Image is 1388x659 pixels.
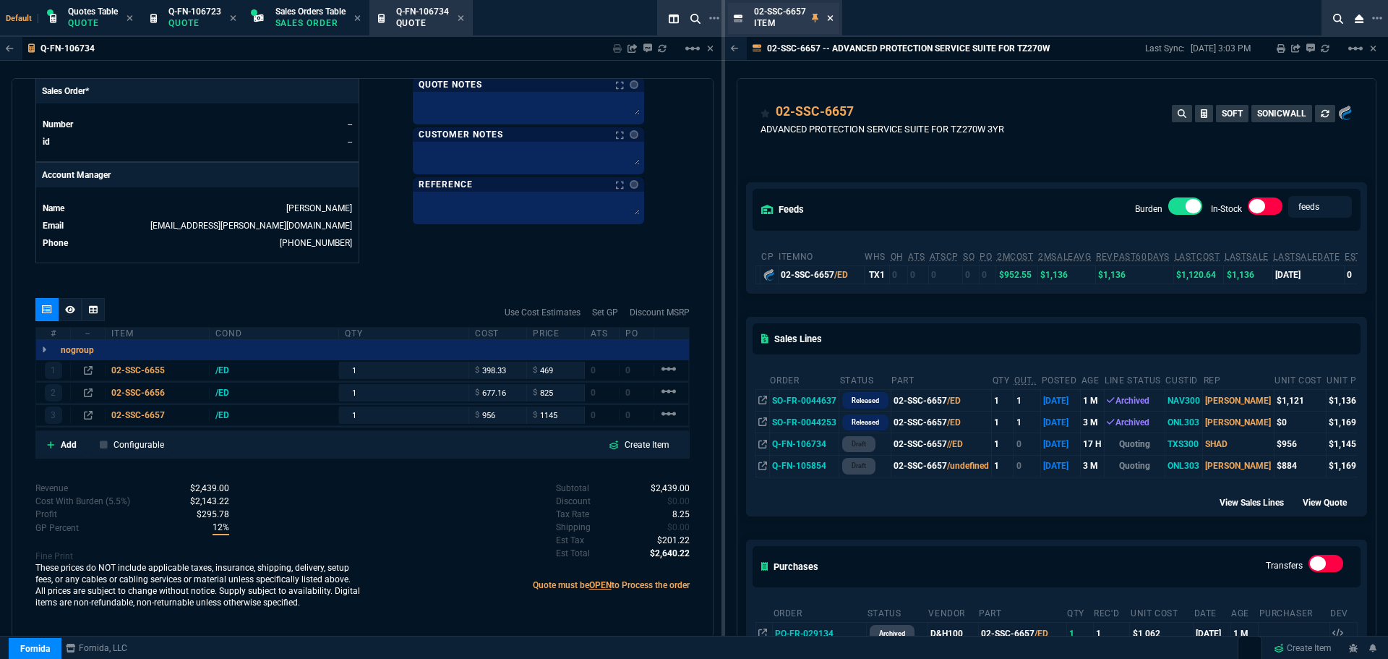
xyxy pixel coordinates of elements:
nx-icon: Close Tab [127,13,133,25]
div: $0 [1277,416,1324,429]
th: QTY [992,369,1014,390]
span: With Burden (5.5%) [197,509,229,519]
tr: undefined [42,201,353,216]
div: cond [210,328,339,339]
nx-icon: Split Panels [663,10,685,27]
span: Name [43,203,64,213]
p: Quote [168,17,221,29]
p: Reference [419,179,474,190]
th: age [1081,369,1104,390]
a: [EMAIL_ADDRESS][PERSON_NAME][DOMAIN_NAME] [150,221,352,231]
td: 1 [1014,412,1041,433]
td: $1,169 [1326,455,1381,477]
p: Item [754,17,806,29]
div: Archived [1107,394,1162,407]
p: With Burden (5.5%) [35,522,79,535]
td: D&H100 [928,623,978,645]
div: Archived [1107,416,1162,429]
nx-fornida-value: PO-FR-029134 [775,627,864,640]
td: 1 [1093,623,1130,645]
nx-icon: Back to Table [6,43,14,54]
nx-icon: Open In Opposite Panel [84,410,93,420]
p: 02-SSC-6657 -- ADVANCED PROTECTION SERVICE SUITE FOR TZ270W 3YR [767,43,1068,54]
a: Create Item [1268,637,1337,659]
tr: undefined [42,236,353,250]
td: 3 M [1081,455,1104,477]
div: 02-SSC-6657 [776,102,854,121]
td: 1 [992,433,1014,455]
td: SO-FR-0044253 [769,412,839,433]
td: [DATE] [1272,265,1344,284]
nx-icon: Close Workbench [1349,10,1369,27]
td: ONL303 [1165,455,1202,477]
a: Set GP [592,306,618,319]
nx-icon: Close Tab [354,13,361,25]
td: 1 [1066,623,1093,645]
td: [DATE] [1041,433,1081,455]
abbr: Total units in inventory => minus on SO => plus on PO [908,252,925,262]
div: -- [71,328,106,339]
nx-icon: Close Tab [458,13,464,25]
tr: undefined [42,135,353,149]
nx-icon: Open In Opposite Panel [758,629,767,639]
th: Part [891,369,991,390]
a: Discount MSRP [630,306,690,319]
p: ADVANCED PROTECTION SERVICE SUITE FOR TZ270W 3YR [761,122,1004,136]
td: 0 [907,265,928,284]
div: $884 [1277,459,1324,472]
p: spec.value [636,547,690,560]
abbr: ATS with all companies combined [930,252,959,262]
span: Email [43,221,64,231]
th: Unit Price [1326,369,1381,390]
div: Add to Watchlist [761,102,771,122]
td: 0 [962,265,979,284]
span: Cost With Burden (5.5%) [190,496,229,506]
p: undefined [556,547,590,560]
div: Burden [1168,197,1203,221]
td: TXS300 [1165,433,1202,455]
nx-icon: Open In Opposite Panel [758,439,767,449]
p: 1 [51,365,56,376]
th: Dev [1329,602,1357,623]
a: Use Cost Estimates [505,306,581,319]
td: SO-FR-0044637 [769,390,839,412]
td: [PERSON_NAME] [1203,390,1274,412]
p: [DATE] 3:03 PM [1191,43,1251,54]
div: ATS [585,328,620,339]
span: $ [475,409,479,421]
a: 714-586-5495 [280,238,352,248]
td: Q-FN-105854 [769,455,839,477]
span: 0 [667,496,690,506]
nx-icon: Open In Opposite Panel [758,461,767,471]
nx-icon: Open New Tab [709,12,719,25]
span: With Burden (5.5%) [213,521,229,535]
span: PO-FR-029134 [775,629,834,639]
p: Released [852,395,879,407]
td: $1,136 [1224,265,1272,284]
p: undefined [556,534,584,547]
td: 1 [1014,390,1041,412]
th: Age [1230,602,1258,623]
nx-icon: Open In Opposite Panel [84,388,93,398]
div: PO [620,328,654,339]
h5: Purchases [761,560,819,574]
span: $ [533,387,537,399]
p: archived [879,628,905,639]
th: Date [1194,602,1231,623]
td: ONL303 [1165,412,1202,433]
p: Quote must be to Process the order [362,579,689,592]
div: $956 [1277,438,1324,451]
mat-icon: Example home icon [1347,40,1364,57]
th: Status [839,369,891,390]
div: /ED [215,387,243,399]
p: Quote Notes [419,79,483,90]
p: spec.value [199,521,229,535]
span: //ED [947,439,963,449]
div: 02-SSC-6656 [111,387,203,399]
abbr: Total units on open Sales Orders [963,252,974,262]
p: Sales Order* [36,79,359,103]
td: 02-SSC-6657 [891,390,991,412]
nx-icon: Back to Table [731,43,739,54]
mat-icon: Example home icon [660,360,677,378]
span: OPEN [589,580,612,590]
